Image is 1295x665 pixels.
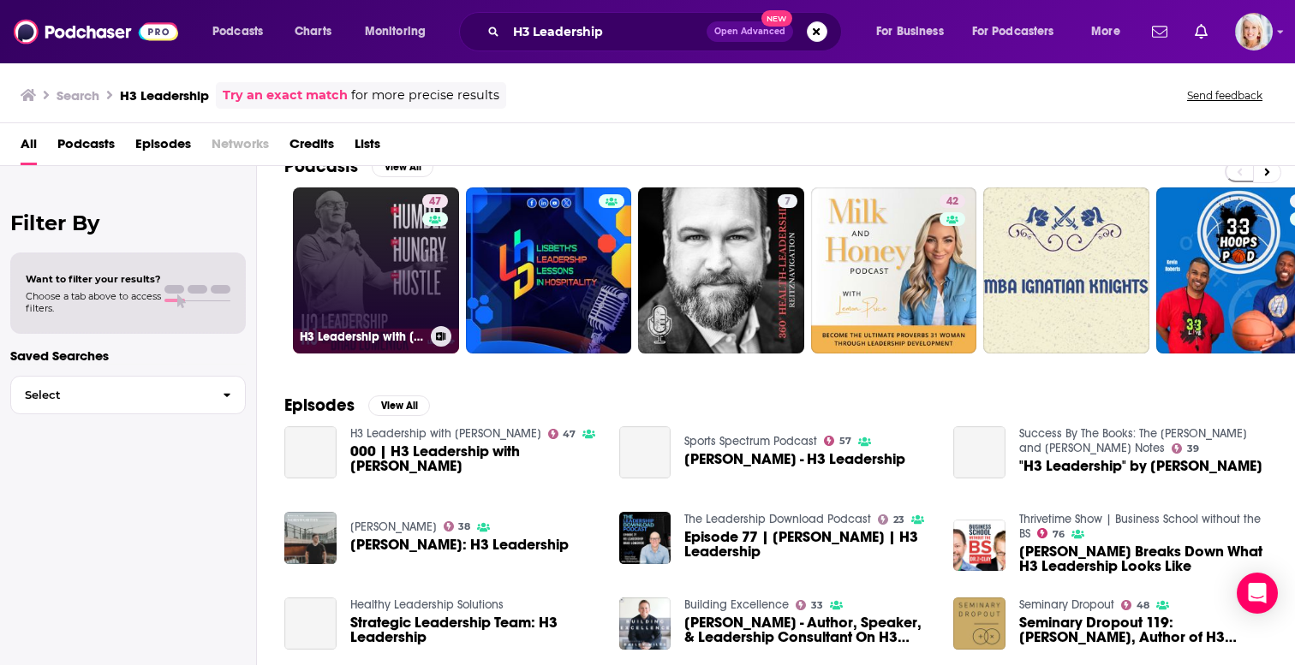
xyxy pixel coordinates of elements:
button: View All [368,395,430,416]
span: Monitoring [365,20,426,44]
a: Thrivetime Show | Business School without the BS [1019,512,1261,541]
a: Sports Spectrum Podcast [684,434,817,448]
img: Brad Lomenick: H3 Leadership [284,512,337,564]
button: Open AdvancedNew [707,21,793,42]
a: Strategic Leadership Team: H3 Leadership [350,615,599,644]
a: 7 [778,194,797,208]
a: Norsworthy [350,520,437,534]
a: The Leadership Download Podcast [684,512,871,526]
h2: Podcasts [284,156,358,177]
span: for more precise results [351,86,499,105]
button: open menu [200,18,285,45]
a: Lists [355,130,380,165]
a: H3 Leadership with Brad Lomenick [350,426,541,441]
button: open menu [961,18,1079,45]
span: Want to filter your results? [26,273,161,285]
a: 000 | H3 Leadership with Brad Lomenick [284,426,337,478]
span: Podcasts [57,130,115,165]
button: Send feedback [1182,88,1268,103]
a: Brad Lomenick Breaks Down What H3 Leadership Looks Like [1019,544,1268,573]
span: "H3 Leadership" by [PERSON_NAME] [1019,459,1262,473]
img: Episode 77 | Brad Lomenick | H3 Leadership [619,512,671,564]
span: 23 [893,516,904,524]
a: Seminary Dropout [1019,597,1114,612]
span: 38 [458,523,470,531]
h3: Search [57,87,99,104]
a: Episodes [135,130,191,165]
span: All [21,130,37,165]
img: Brad Lomenick - Author, Speaker, & Leadership Consultant On H3 Leadership, Identity, Calling, & A... [619,597,671,650]
a: PodcastsView All [284,156,433,177]
a: 57 [824,436,851,446]
p: Saved Searches [10,347,246,364]
a: "H3 Leadership" by Brad Lomenick [953,426,1006,478]
button: open menu [864,18,965,45]
span: More [1091,20,1120,44]
span: 57 [839,437,851,445]
span: Select [11,389,209,401]
a: Show notifications dropdown [1188,17,1214,46]
span: Networks [212,130,269,165]
a: 23 [878,514,904,525]
button: Select [10,376,246,414]
a: Building Excellence [684,597,789,612]
span: For Business [876,20,944,44]
a: Charts [283,18,342,45]
span: 47 [429,193,441,211]
h2: Filter By [10,211,246,235]
span: New [761,10,792,27]
h3: H3 Leadership [120,87,209,104]
a: Brad Lomenick: H3 Leadership [350,537,569,552]
span: 47 [563,430,576,438]
div: Open Intercom Messenger [1237,573,1278,614]
a: EpisodesView All [284,395,430,416]
a: Brad Lomenick - H3 Leadership [619,426,671,478]
a: 42 [940,194,965,208]
span: Seminary Dropout 119: [PERSON_NAME], Author of H3 Leadership [1019,615,1268,644]
a: 000 | H3 Leadership with Brad Lomenick [350,444,599,473]
span: Choose a tab above to access filters. [26,290,161,314]
a: Episode 77 | Brad Lomenick | H3 Leadership [684,530,933,559]
span: 48 [1137,602,1149,609]
span: [PERSON_NAME] - H3 Leadership [684,452,905,466]
a: 39 [1172,443,1199,454]
span: [PERSON_NAME] - Author, Speaker, & Leadership Consultant On H3 Leadership, Identity, Calling, & A... [684,615,933,644]
a: 38 [444,521,471,531]
button: open menu [1079,18,1142,45]
button: Show profile menu [1235,13,1273,50]
span: Charts [295,20,331,44]
span: [PERSON_NAME] Breaks Down What H3 Leadership Looks Like [1019,544,1268,573]
img: User Profile [1235,13,1273,50]
div: Search podcasts, credits, & more... [475,12,858,51]
a: 76 [1037,528,1065,538]
img: Podchaser - Follow, Share and Rate Podcasts [14,15,178,48]
a: 48 [1121,600,1149,610]
a: 47H3 Leadership with [PERSON_NAME] [293,187,459,353]
a: 7 [638,187,804,353]
img: Brad Lomenick Breaks Down What H3 Leadership Looks Like [953,520,1006,572]
a: Strategic Leadership Team: H3 Leadership [284,597,337,650]
button: open menu [353,18,448,45]
a: Show notifications dropdown [1145,17,1174,46]
a: "H3 Leadership" by Brad Lomenick [1019,459,1262,473]
span: Logged in as ashtonrc [1235,13,1273,50]
a: 47 [422,194,448,208]
a: 42 [811,187,977,353]
span: 39 [1187,445,1199,453]
a: Seminary Dropout 119: Brad Lomenick, Author of H3 Leadership [1019,615,1268,644]
img: Seminary Dropout 119: Brad Lomenick, Author of H3 Leadership [953,597,1006,650]
input: Search podcasts, credits, & more... [506,18,707,45]
span: 7 [785,193,791,211]
span: [PERSON_NAME]: H3 Leadership [350,537,569,552]
span: Open Advanced [714,27,785,36]
a: Success By The Books: The Bev and Cliff Notes [1019,426,1247,455]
